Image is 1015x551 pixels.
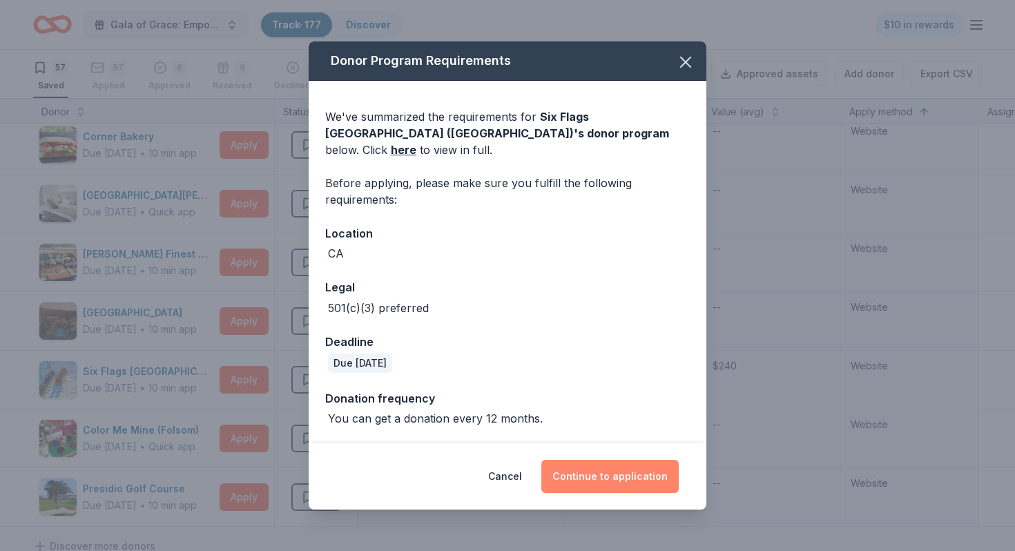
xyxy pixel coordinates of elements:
div: Donor Program Requirements [309,41,706,81]
div: Before applying, please make sure you fulfill the following requirements: [325,175,690,208]
div: Location [325,224,690,242]
a: here [391,142,416,158]
div: Due [DATE] [328,354,392,373]
div: CA [328,245,344,262]
div: Legal [325,278,690,296]
div: 501(c)(3) preferred [328,300,429,316]
div: You can get a donation every 12 months. [328,410,543,427]
div: Deadline [325,333,690,351]
div: We've summarized the requirements for below. Click to view in full. [325,108,690,158]
button: Continue to application [541,460,679,493]
div: Donation frequency [325,389,690,407]
button: Cancel [488,460,522,493]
